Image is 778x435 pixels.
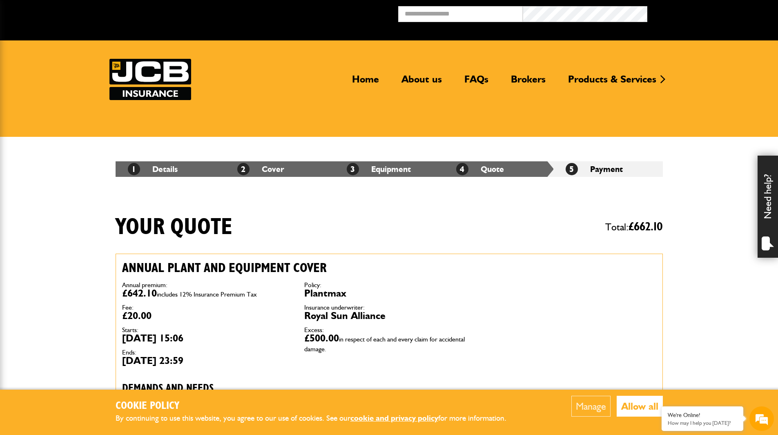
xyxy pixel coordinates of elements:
dd: £20.00 [122,311,292,321]
p: How may I help you today? [668,420,737,426]
dt: Starts: [122,327,292,333]
button: Manage [571,396,611,417]
div: Need help? [758,156,778,258]
span: 4 [456,163,468,175]
dd: Plantmax [304,288,474,298]
p: By continuing to use this website, you agree to our use of cookies. See our for more information. [116,412,520,425]
span: includes 12% Insurance Premium Tax [157,290,257,298]
div: We're Online! [668,412,737,419]
span: 662.10 [634,221,663,233]
button: Broker Login [647,6,772,19]
dd: [DATE] 23:59 [122,356,292,366]
span: 3 [347,163,359,175]
h2: Annual plant and equipment cover [122,260,474,276]
dt: Fee: [122,304,292,311]
a: About us [395,73,448,92]
span: 5 [566,163,578,175]
h1: Your quote [116,214,232,241]
span: £ [629,221,663,233]
a: JCB Insurance Services [109,59,191,100]
a: Home [346,73,385,92]
h2: Cookie Policy [116,400,520,413]
a: Brokers [505,73,552,92]
dd: Royal Sun Alliance [304,311,474,321]
a: 3Equipment [347,164,411,174]
dt: Policy: [304,282,474,288]
dt: Excess: [304,327,474,333]
span: 1 [128,163,140,175]
span: in respect of each and every claim for accidental damage. [304,335,465,353]
a: Products & Services [562,73,662,92]
a: FAQs [458,73,495,92]
a: 1Details [128,164,178,174]
button: Allow all [617,396,663,417]
h3: Demands and needs [122,382,474,395]
dt: Insurance underwriter: [304,304,474,311]
li: Payment [553,161,663,177]
dt: Ends: [122,349,292,356]
span: Total: [605,218,663,236]
dt: Annual premium: [122,282,292,288]
span: 2 [237,163,250,175]
a: cookie and privacy policy [350,413,438,423]
img: JCB Insurance Services logo [109,59,191,100]
dd: £500.00 [304,333,474,353]
dd: [DATE] 15:06 [122,333,292,343]
dd: £642.10 [122,288,292,298]
li: Quote [444,161,553,177]
a: 2Cover [237,164,284,174]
